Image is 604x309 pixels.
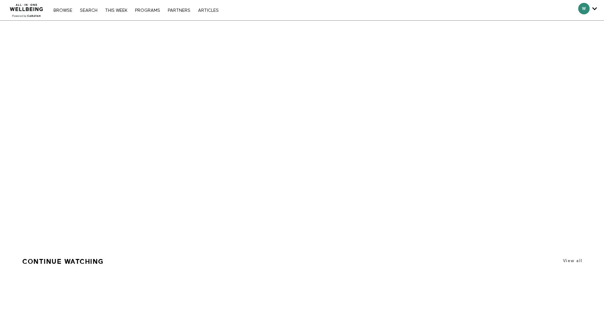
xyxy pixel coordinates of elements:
[132,8,163,13] a: PROGRAMS
[165,8,194,13] a: PARTNERS
[77,8,101,13] a: Search
[563,258,583,263] a: View all
[102,8,131,13] a: THIS WEEK
[22,255,104,268] a: Continue Watching
[50,8,75,13] a: Browse
[195,8,222,13] a: ARTICLES
[50,7,222,13] nav: Primary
